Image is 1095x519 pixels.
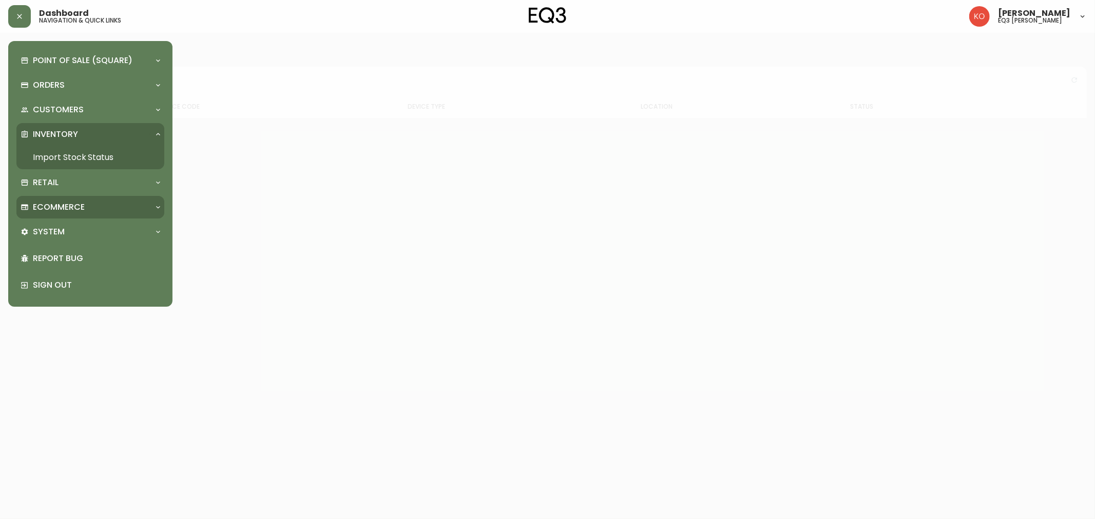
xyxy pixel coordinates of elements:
[33,280,160,291] p: Sign Out
[529,7,567,24] img: logo
[16,123,164,146] div: Inventory
[16,196,164,218] div: Ecommerce
[998,9,1070,17] span: [PERSON_NAME]
[16,49,164,72] div: Point of Sale (Square)
[16,245,164,272] div: Report Bug
[39,17,121,24] h5: navigation & quick links
[39,9,89,17] span: Dashboard
[33,177,59,188] p: Retail
[16,74,164,96] div: Orders
[33,104,84,115] p: Customers
[33,253,160,264] p: Report Bug
[969,6,990,27] img: 9beb5e5239b23ed26e0d832b1b8f6f2a
[16,146,164,169] a: Import Stock Status
[16,272,164,298] div: Sign Out
[16,221,164,243] div: System
[33,55,132,66] p: Point of Sale (Square)
[33,79,65,91] p: Orders
[998,17,1062,24] h5: eq3 [PERSON_NAME]
[33,129,78,140] p: Inventory
[16,98,164,121] div: Customers
[33,226,65,237] p: System
[33,202,85,213] p: Ecommerce
[16,171,164,194] div: Retail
